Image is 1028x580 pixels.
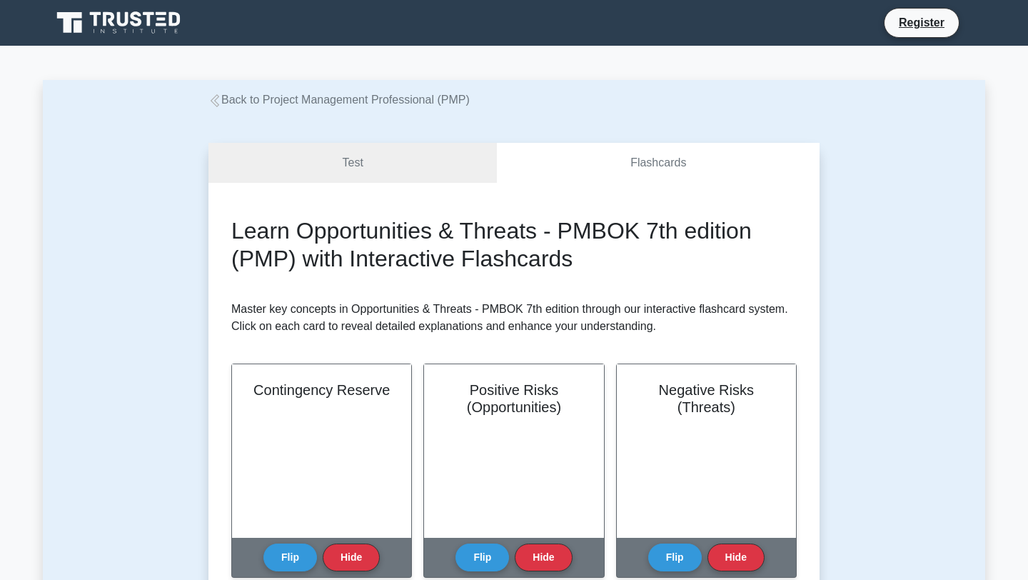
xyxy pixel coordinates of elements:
[323,544,380,571] button: Hide
[707,544,765,571] button: Hide
[455,544,509,571] button: Flip
[648,544,702,571] button: Flip
[208,94,470,106] a: Back to Project Management Professional (PMP)
[890,14,953,31] a: Register
[634,381,779,416] h2: Negative Risks (Threats)
[515,544,572,571] button: Hide
[497,143,820,184] a: Flashcards
[263,544,317,571] button: Flip
[441,381,586,416] h2: Positive Risks (Opportunities)
[249,381,394,399] h2: Contingency Reserve
[208,143,497,184] a: Test
[231,301,797,335] p: Master key concepts in Opportunities & Threats - PMBOK 7th edition through our interactive flashc...
[231,217,797,272] h2: Learn Opportunities & Threats - PMBOK 7th edition (PMP) with Interactive Flashcards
